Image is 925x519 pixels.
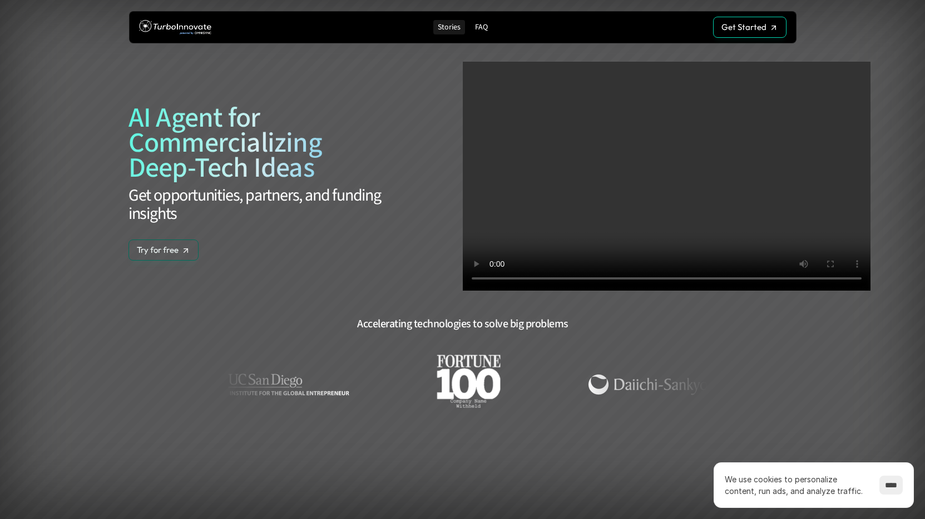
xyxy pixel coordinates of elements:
[725,473,868,497] p: We use cookies to personalize content, run ads, and analyze traffic.
[438,23,461,32] p: Stories
[471,20,492,35] a: FAQ
[433,20,465,35] a: Stories
[139,17,211,38] img: TurboInnovate Logo
[475,23,488,32] p: FAQ
[713,17,787,38] a: Get Started
[721,22,766,32] p: Get Started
